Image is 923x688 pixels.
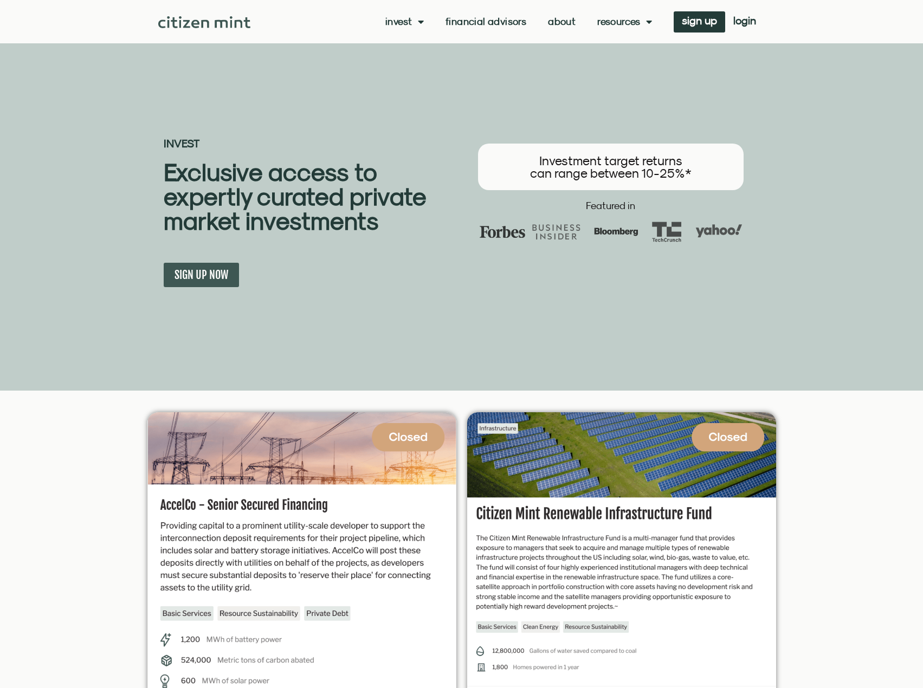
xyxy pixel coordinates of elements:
h3: Investment target returns can range between 10-25%* [489,154,733,179]
b: Exclusive access to expertly curated private market investments [164,158,426,235]
a: Invest [385,16,424,27]
a: About [548,16,576,27]
span: login [733,17,756,24]
h2: INVEST [164,138,462,149]
a: sign up [674,11,725,33]
a: SIGN UP NOW [164,263,239,287]
span: SIGN UP NOW [175,268,228,282]
img: Citizen Mint [158,16,251,28]
a: Financial Advisors [446,16,526,27]
nav: Menu [385,16,652,27]
a: login [725,11,764,33]
a: Resources [597,16,652,27]
h2: Featured in [467,201,754,211]
span: sign up [682,17,717,24]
